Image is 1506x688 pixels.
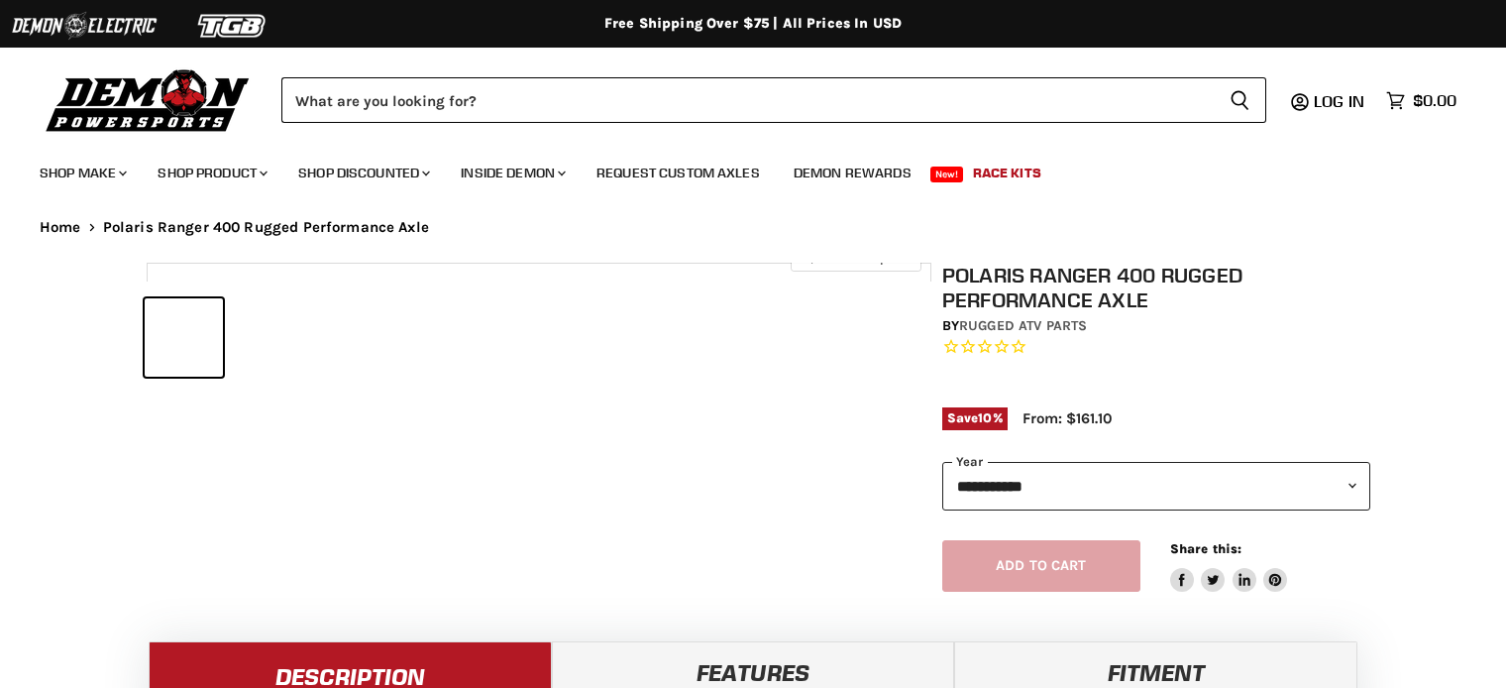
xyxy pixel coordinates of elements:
[159,7,307,45] img: TGB Logo 2
[281,77,1214,123] input: Search
[1170,541,1241,556] span: Share this:
[1413,91,1456,110] span: $0.00
[103,219,429,236] span: Polaris Ranger 400 Rugged Performance Axle
[40,64,257,135] img: Demon Powersports
[40,219,81,236] a: Home
[10,7,159,45] img: Demon Electric Logo 2
[942,407,1008,429] span: Save %
[801,250,911,265] span: Click to expand
[930,167,964,182] span: New!
[1022,409,1112,427] span: From: $161.10
[25,153,139,193] a: Shop Make
[942,337,1370,358] span: Rated 0.0 out of 5 stars 0 reviews
[959,317,1087,334] a: Rugged ATV Parts
[942,462,1370,511] select: year
[283,153,442,193] a: Shop Discounted
[942,315,1370,337] div: by
[1314,91,1364,111] span: Log in
[229,298,307,377] button: Polaris Ranger 400 Rugged Performance Axle thumbnail
[143,153,279,193] a: Shop Product
[1214,77,1266,123] button: Search
[1376,86,1466,115] a: $0.00
[25,145,1452,193] ul: Main menu
[942,263,1370,312] h1: Polaris Ranger 400 Rugged Performance Axle
[1170,540,1288,593] aside: Share this:
[446,153,578,193] a: Inside Demon
[779,153,926,193] a: Demon Rewards
[978,410,992,425] span: 10
[281,77,1266,123] form: Product
[1305,92,1376,110] a: Log in
[145,298,223,377] button: Polaris Ranger 400 Rugged Performance Axle thumbnail
[958,153,1056,193] a: Race Kits
[582,153,775,193] a: Request Custom Axles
